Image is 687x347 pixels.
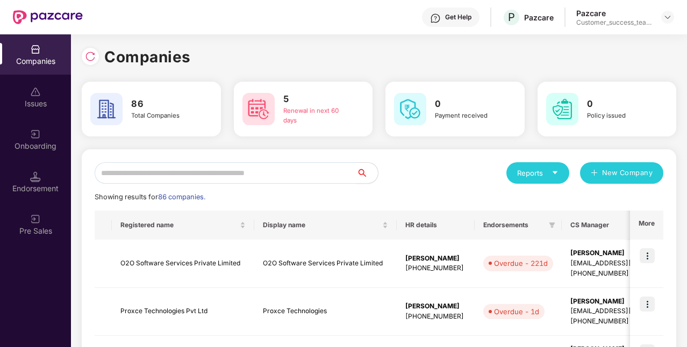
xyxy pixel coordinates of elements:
h3: 5 [283,92,350,106]
div: Reports [517,168,559,178]
td: Proxce Technologies [254,288,397,336]
span: Showing results for [95,193,205,201]
th: Display name [254,211,397,240]
td: Proxce Technologies Pvt Ltd [112,288,254,336]
td: O2O Software Services Private Limited [254,240,397,288]
span: plus [591,169,598,178]
img: svg+xml;base64,PHN2ZyBpZD0iSGVscC0zMngzMiIgeG1sbnM9Imh0dHA6Ly93d3cudzMub3JnLzIwMDAvc3ZnIiB3aWR0aD... [430,13,441,24]
span: caret-down [552,169,559,176]
th: Registered name [112,211,254,240]
img: svg+xml;base64,PHN2ZyB4bWxucz0iaHR0cDovL3d3dy53My5vcmcvMjAwMC9zdmciIHdpZHRoPSI2MCIgaGVpZ2h0PSI2MC... [90,93,123,125]
span: Display name [263,221,380,229]
h3: 86 [131,97,198,111]
img: svg+xml;base64,PHN2ZyBpZD0iQ29tcGFuaWVzIiB4bWxucz0iaHR0cDovL3d3dy53My5vcmcvMjAwMC9zdmciIHdpZHRoPS... [30,44,41,55]
h3: 0 [435,97,502,111]
img: svg+xml;base64,PHN2ZyBpZD0iUmVsb2FkLTMyeDMyIiB4bWxucz0iaHR0cDovL3d3dy53My5vcmcvMjAwMC9zdmciIHdpZH... [85,51,96,62]
div: Overdue - 221d [494,258,548,269]
th: HR details [397,211,475,240]
img: icon [640,297,655,312]
div: [PHONE_NUMBER] [405,312,466,322]
span: filter [549,222,555,228]
img: svg+xml;base64,PHN2ZyB3aWR0aD0iMjAiIGhlaWdodD0iMjAiIHZpZXdCb3g9IjAgMCAyMCAyMCIgZmlsbD0ibm9uZSIgeG... [30,214,41,225]
td: O2O Software Services Private Limited [112,240,254,288]
img: icon [640,248,655,263]
div: Overdue - 1d [494,306,539,317]
span: filter [547,219,557,232]
img: svg+xml;base64,PHN2ZyBpZD0iRHJvcGRvd24tMzJ4MzIiIHhtbG5zPSJodHRwOi8vd3d3LnczLm9yZy8yMDAwL3N2ZyIgd2... [663,13,672,21]
div: Pazcare [524,12,554,23]
span: 86 companies. [158,193,205,201]
span: Endorsements [483,221,545,229]
img: svg+xml;base64,PHN2ZyB4bWxucz0iaHR0cDovL3d3dy53My5vcmcvMjAwMC9zdmciIHdpZHRoPSI2MCIgaGVpZ2h0PSI2MC... [546,93,578,125]
div: Get Help [445,13,471,21]
div: [PERSON_NAME] [405,254,466,264]
div: Customer_success_team_lead [576,18,652,27]
div: Policy issued [587,111,654,121]
div: Renewal in next 60 days [283,106,350,126]
div: Pazcare [576,8,652,18]
div: Payment received [435,111,502,121]
h1: Companies [104,45,191,69]
img: svg+xml;base64,PHN2ZyBpZD0iSXNzdWVzX2Rpc2FibGVkIiB4bWxucz0iaHR0cDovL3d3dy53My5vcmcvMjAwMC9zdmciIH... [30,86,41,97]
img: New Pazcare Logo [13,10,83,24]
button: search [356,162,378,184]
span: New Company [602,168,653,178]
div: [PERSON_NAME] [405,301,466,312]
button: plusNew Company [580,162,663,184]
h3: 0 [587,97,654,111]
span: P [508,11,515,24]
img: svg+xml;base64,PHN2ZyB3aWR0aD0iMjAiIGhlaWdodD0iMjAiIHZpZXdCb3g9IjAgMCAyMCAyMCIgZmlsbD0ibm9uZSIgeG... [30,129,41,140]
div: Total Companies [131,111,198,121]
span: Registered name [120,221,238,229]
span: search [356,169,378,177]
div: [PHONE_NUMBER] [405,263,466,273]
img: svg+xml;base64,PHN2ZyB4bWxucz0iaHR0cDovL3d3dy53My5vcmcvMjAwMC9zdmciIHdpZHRoPSI2MCIgaGVpZ2h0PSI2MC... [242,93,275,125]
img: svg+xml;base64,PHN2ZyB3aWR0aD0iMTQuNSIgaGVpZ2h0PSIxNC41IiB2aWV3Qm94PSIwIDAgMTYgMTYiIGZpbGw9Im5vbm... [30,171,41,182]
th: More [630,211,663,240]
img: svg+xml;base64,PHN2ZyB4bWxucz0iaHR0cDovL3d3dy53My5vcmcvMjAwMC9zdmciIHdpZHRoPSI2MCIgaGVpZ2h0PSI2MC... [394,93,426,125]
